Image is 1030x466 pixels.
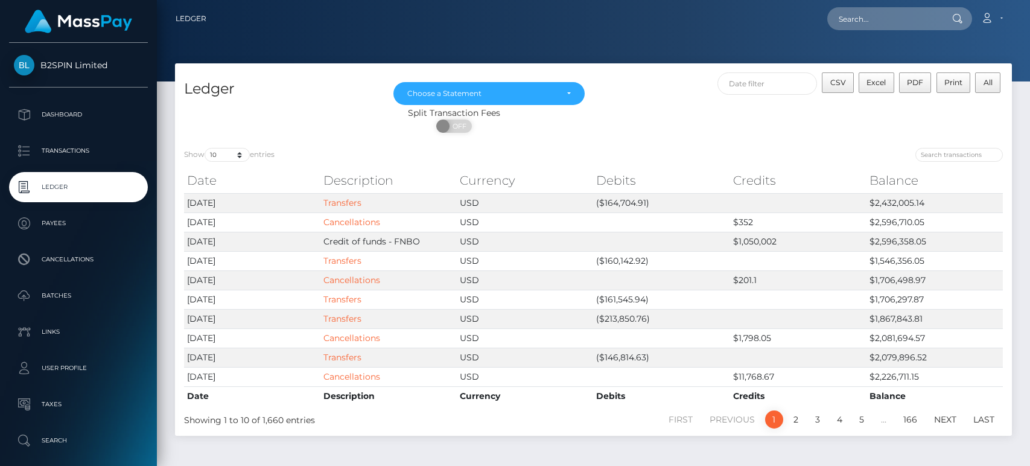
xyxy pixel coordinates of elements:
th: Description [320,386,457,406]
a: Batches [9,281,148,311]
td: USD [457,309,593,328]
a: Transactions [9,136,148,166]
td: USD [457,270,593,290]
a: Payees [9,208,148,238]
td: $2,079,896.52 [866,348,1003,367]
button: Print [936,72,971,93]
td: USD [457,232,593,251]
th: Currency [457,168,593,193]
td: [DATE] [184,270,320,290]
span: CSV [830,78,846,87]
th: Balance [866,168,1003,193]
td: $2,596,358.05 [866,232,1003,251]
a: Ledger [9,172,148,202]
td: [DATE] [184,328,320,348]
a: Cancellations [323,333,380,343]
td: [DATE] [184,290,320,309]
button: Choose a Statement [393,82,585,105]
td: $1,867,843.81 [866,309,1003,328]
button: PDF [899,72,932,93]
a: Cancellations [9,244,148,275]
a: Dashboard [9,100,148,130]
td: [DATE] [184,309,320,328]
a: Cancellations [323,371,380,382]
th: Credits [730,386,866,406]
h4: Ledger [184,78,375,100]
a: Transfers [323,197,361,208]
p: Cancellations [14,251,143,269]
td: ($146,814.63) [593,348,730,367]
td: [DATE] [184,367,320,386]
p: Dashboard [14,106,143,124]
td: USD [457,348,593,367]
th: Date [184,386,320,406]
a: 2 [787,410,805,429]
td: USD [457,212,593,232]
a: 4 [830,410,849,429]
p: Search [14,432,143,450]
span: B2SPIN Limited [9,60,148,71]
p: Batches [14,287,143,305]
p: Taxes [14,395,143,413]
a: 1 [765,410,783,429]
span: Print [944,78,962,87]
td: $201.1 [730,270,866,290]
td: ($160,142.92) [593,251,730,270]
td: USD [457,290,593,309]
button: Excel [859,72,894,93]
td: [DATE] [184,348,320,367]
p: Payees [14,214,143,232]
td: [DATE] [184,193,320,212]
span: All [984,78,993,87]
button: All [975,72,1000,93]
p: Links [14,323,143,341]
button: CSV [822,72,854,93]
select: Showentries [205,148,250,162]
a: Cancellations [323,275,380,286]
td: $2,081,694.57 [866,328,1003,348]
td: $1,050,002 [730,232,866,251]
img: MassPay Logo [25,10,132,33]
td: $1,546,356.05 [866,251,1003,270]
td: $2,432,005.14 [866,193,1003,212]
td: USD [457,328,593,348]
td: $11,768.67 [730,367,866,386]
td: ($161,545.94) [593,290,730,309]
input: Date filter [717,72,818,95]
th: Date [184,168,320,193]
td: USD [457,367,593,386]
th: Balance [866,386,1003,406]
a: 166 [897,410,924,429]
td: [DATE] [184,251,320,270]
a: Transfers [323,352,361,363]
a: Search [9,426,148,456]
a: Ledger [176,6,206,31]
th: Debits [593,168,730,193]
input: Search transactions [915,148,1003,162]
input: Search... [827,7,941,30]
span: PDF [907,78,923,87]
span: Excel [866,78,886,87]
td: $1,798.05 [730,328,866,348]
td: $2,596,710.05 [866,212,1003,232]
th: Credits [730,168,866,193]
a: Taxes [9,389,148,420]
a: Transfers [323,294,361,305]
td: USD [457,251,593,270]
th: Currency [457,386,593,406]
td: $1,706,297.87 [866,290,1003,309]
td: $1,706,498.97 [866,270,1003,290]
a: Cancellations [323,217,380,228]
a: 5 [853,410,871,429]
td: ($164,704.91) [593,193,730,212]
td: $2,226,711.15 [866,367,1003,386]
div: Choose a Statement [407,89,557,98]
p: User Profile [14,359,143,377]
label: Show entries [184,148,275,162]
td: USD [457,193,593,212]
a: 3 [809,410,827,429]
a: Next [927,410,963,429]
td: [DATE] [184,232,320,251]
td: ($213,850.76) [593,309,730,328]
span: OFF [443,120,473,133]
